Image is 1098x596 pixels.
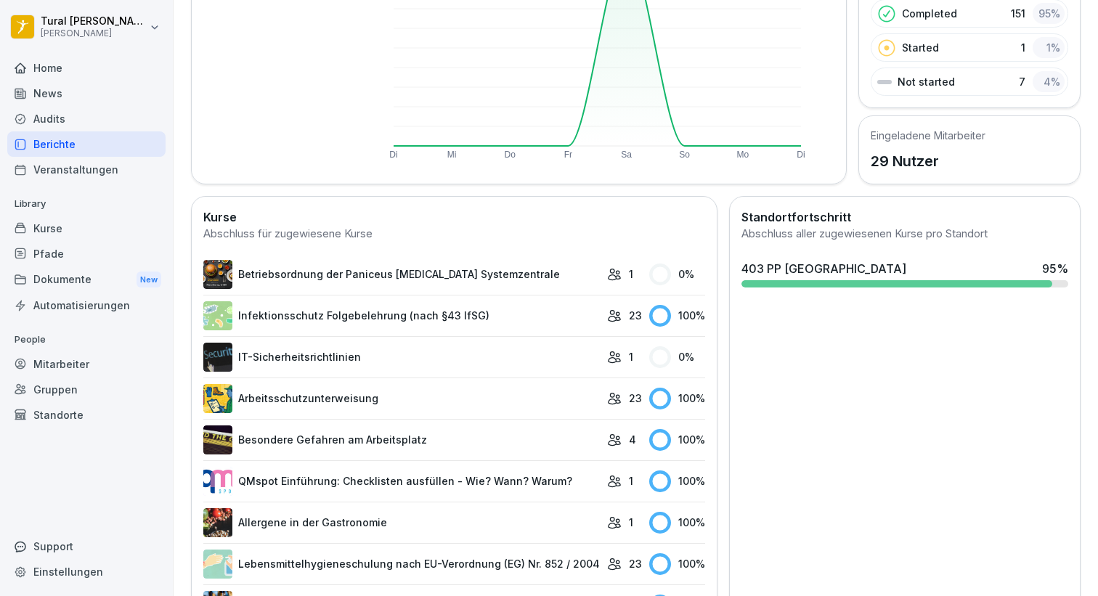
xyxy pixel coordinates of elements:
a: Audits [7,106,166,131]
p: 7 [1019,74,1025,89]
p: Tural [PERSON_NAME] [41,15,147,28]
a: Veranstaltungen [7,157,166,182]
text: Di [797,150,805,160]
img: gxsnf7ygjsfsmxd96jxi4ufn.png [203,550,232,579]
p: People [7,328,166,351]
img: tgff07aey9ahi6f4hltuk21p.png [203,301,232,330]
div: 100 % [649,429,705,451]
a: Automatisierungen [7,293,166,318]
text: Di [389,150,397,160]
img: gsgognukgwbtoe3cnlsjjbmw.png [203,508,232,537]
img: zq4t51x0wy87l3xh8s87q7rq.png [203,425,232,454]
a: Berichte [7,131,166,157]
div: 95 % [1033,3,1065,24]
p: Completed [902,6,957,21]
a: Betriebsordnung der Paniceus [MEDICAL_DATA] Systemzentrale [203,260,600,289]
div: 0 % [649,346,705,368]
div: 100 % [649,388,705,409]
h2: Standortfortschritt [741,208,1068,226]
p: 1 [629,349,633,364]
div: 0 % [649,264,705,285]
div: 403 PP [GEOGRAPHIC_DATA] [741,260,906,277]
div: 1 % [1033,37,1065,58]
p: 29 Nutzer [871,150,985,172]
a: IT-Sicherheitsrichtlinien [203,343,600,372]
p: 1 [629,515,633,530]
div: 100 % [649,305,705,327]
div: 100 % [649,512,705,534]
text: Do [505,150,516,160]
p: 23 [629,391,642,406]
p: 1 [1021,40,1025,55]
text: Sa [621,150,632,160]
p: 151 [1011,6,1025,21]
p: Library [7,192,166,216]
h5: Eingeladene Mitarbeiter [871,128,985,143]
text: Fr [564,150,572,160]
div: New [137,272,161,288]
div: Abschluss für zugewiesene Kurse [203,226,705,242]
a: News [7,81,166,106]
a: Home [7,55,166,81]
img: rsy9vu330m0sw5op77geq2rv.png [203,467,232,496]
text: So [679,150,690,160]
div: Dokumente [7,266,166,293]
p: Started [902,40,939,55]
text: Mi [447,150,457,160]
a: QMspot Einführung: Checklisten ausfüllen - Wie? Wann? Warum? [203,467,600,496]
div: 100 % [649,553,705,575]
p: [PERSON_NAME] [41,28,147,38]
a: Besondere Gefahren am Arbeitsplatz [203,425,600,454]
a: Standorte [7,402,166,428]
a: Infektionsschutz Folgebelehrung (nach §43 IfSG) [203,301,600,330]
img: msj3dytn6rmugecro9tfk5p0.png [203,343,232,372]
a: 403 PP [GEOGRAPHIC_DATA]95% [736,254,1074,293]
text: Mo [737,150,749,160]
div: 4 % [1033,71,1065,92]
p: 4 [629,432,636,447]
img: erelp9ks1mghlbfzfpgfvnw0.png [203,260,232,289]
a: DokumenteNew [7,266,166,293]
a: Einstellungen [7,559,166,584]
a: Pfade [7,241,166,266]
p: 23 [629,308,642,323]
div: Abschluss aller zugewiesenen Kurse pro Standort [741,226,1068,242]
img: bgsrfyvhdm6180ponve2jajk.png [203,384,232,413]
p: 1 [629,266,633,282]
div: 95 % [1042,260,1068,277]
div: Support [7,534,166,559]
a: Arbeitsschutzunterweisung [203,384,600,413]
p: Not started [898,74,955,89]
div: 100 % [649,470,705,492]
a: Gruppen [7,377,166,402]
a: Allergene in der Gastronomie [203,508,600,537]
a: Kurse [7,216,166,241]
p: 23 [629,556,642,571]
a: Mitarbeiter [7,351,166,377]
a: Lebensmittelhygieneschulung nach EU-Verordnung (EG) Nr. 852 / 2004 [203,550,600,579]
h2: Kurse [203,208,705,226]
p: 1 [629,473,633,489]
